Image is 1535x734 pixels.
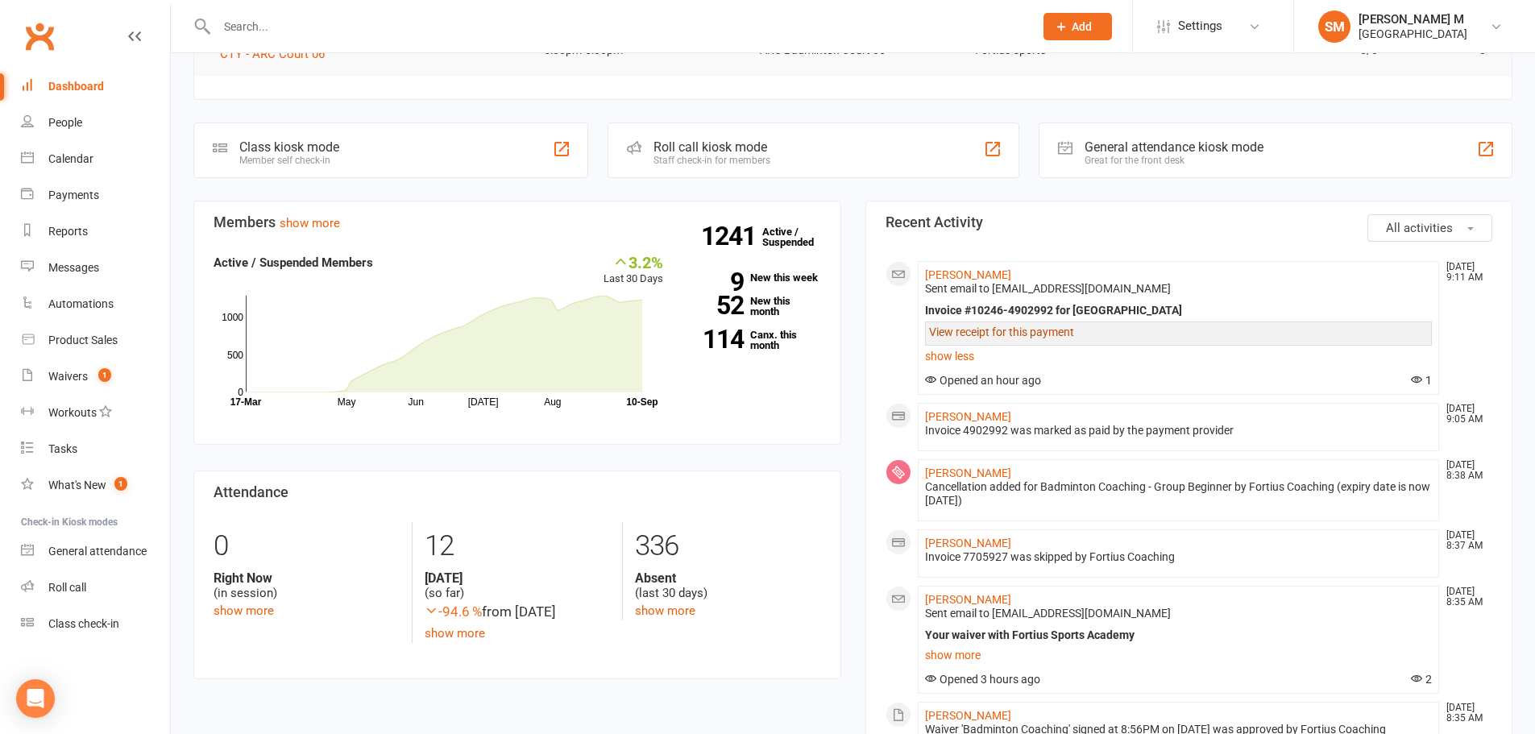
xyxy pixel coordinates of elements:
strong: Right Now [214,570,400,586]
div: Class kiosk mode [239,139,339,155]
div: 0 [214,522,400,570]
a: Tasks [21,431,170,467]
a: 52New this month [687,296,821,317]
span: Settings [1178,8,1222,44]
h3: Recent Activity [886,214,1493,230]
div: (so far) [425,570,610,601]
span: Opened an hour ago [925,374,1041,387]
div: (in session) [214,570,400,601]
a: Workouts [21,395,170,431]
strong: 1241 [701,224,762,248]
div: General attendance [48,545,147,558]
span: Add [1072,20,1092,33]
a: General attendance kiosk mode [21,533,170,570]
span: 1 [114,477,127,491]
div: Waivers [48,370,88,383]
a: [PERSON_NAME] [925,410,1011,423]
strong: Absent [635,570,820,586]
a: show more [925,644,1433,666]
a: View receipt for this payment [929,326,1074,338]
div: Invoice #10246-4902992 for [GEOGRAPHIC_DATA] [925,304,1433,317]
div: [PERSON_NAME] M [1359,12,1467,27]
div: Dashboard [48,80,104,93]
span: Sent email to [EMAIL_ADDRESS][DOMAIN_NAME] [925,607,1171,620]
div: Class check-in [48,617,119,630]
div: [GEOGRAPHIC_DATA] [1359,27,1467,41]
time: [DATE] 8:35 AM [1438,703,1491,724]
div: 12 [425,522,610,570]
a: show more [280,216,340,230]
span: -94.6 % [425,603,482,620]
a: 1241Active / Suspended [762,214,833,259]
h3: Members [214,214,821,230]
div: Automations [48,297,114,310]
div: General attendance kiosk mode [1085,139,1263,155]
time: [DATE] 8:38 AM [1438,460,1491,481]
a: [PERSON_NAME] [925,593,1011,606]
a: Reports [21,214,170,250]
div: Payments [48,189,99,201]
div: Product Sales [48,334,118,346]
div: Reports [48,225,88,238]
div: Staff check-in for members [653,155,770,166]
div: Invoice 7705927 was skipped by Fortius Coaching [925,550,1433,564]
div: Roll call [48,581,86,594]
time: [DATE] 8:37 AM [1438,530,1491,551]
span: All activities [1386,221,1453,235]
span: CTY - ARC Court 06 [220,47,325,61]
a: show more [214,603,274,618]
h3: Attendance [214,484,821,500]
span: Sent email to [EMAIL_ADDRESS][DOMAIN_NAME] [925,282,1171,295]
a: Messages [21,250,170,286]
div: Workouts [48,406,97,419]
a: [PERSON_NAME] [925,537,1011,549]
a: Roll call [21,570,170,606]
strong: 114 [687,327,744,351]
button: CTY - ARC Court 06 [220,44,336,64]
button: All activities [1367,214,1492,242]
a: People [21,105,170,141]
a: Waivers 1 [21,359,170,395]
div: Messages [48,261,99,274]
span: Opened 3 hours ago [925,673,1040,686]
span: 2 [1411,673,1432,686]
div: Cancellation added for Badminton Coaching - Group Beginner by Fortius Coaching (expiry date is no... [925,480,1433,508]
div: SM [1318,10,1350,43]
button: Add [1043,13,1112,40]
a: Product Sales [21,322,170,359]
a: 9New this week [687,272,821,283]
div: Last 30 Days [604,253,663,288]
div: Great for the front desk [1085,155,1263,166]
div: Calendar [48,152,93,165]
a: Clubworx [19,16,60,56]
div: 3.2% [604,253,663,271]
a: Automations [21,286,170,322]
a: What's New1 [21,467,170,504]
div: (last 30 days) [635,570,820,601]
div: Your waiver with Fortius Sports Academy [925,628,1433,642]
div: Invoice 4902992 was marked as paid by the payment provider [925,424,1433,437]
div: Tasks [48,442,77,455]
div: People [48,116,82,129]
div: What's New [48,479,106,491]
a: Calendar [21,141,170,177]
time: [DATE] 8:35 AM [1438,587,1491,608]
div: from [DATE] [425,601,610,623]
a: show less [925,345,1433,367]
strong: 9 [687,270,744,294]
input: Search... [212,15,1023,38]
a: Class kiosk mode [21,606,170,642]
strong: [DATE] [425,570,610,586]
a: [PERSON_NAME] [925,268,1011,281]
a: show more [635,603,695,618]
a: Dashboard [21,68,170,105]
div: Member self check-in [239,155,339,166]
a: 114Canx. this month [687,330,821,350]
a: [PERSON_NAME] [925,467,1011,479]
time: [DATE] 9:11 AM [1438,262,1491,283]
a: Payments [21,177,170,214]
div: Roll call kiosk mode [653,139,770,155]
strong: 52 [687,293,744,317]
time: [DATE] 9:05 AM [1438,404,1491,425]
strong: Active / Suspended Members [214,255,373,270]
